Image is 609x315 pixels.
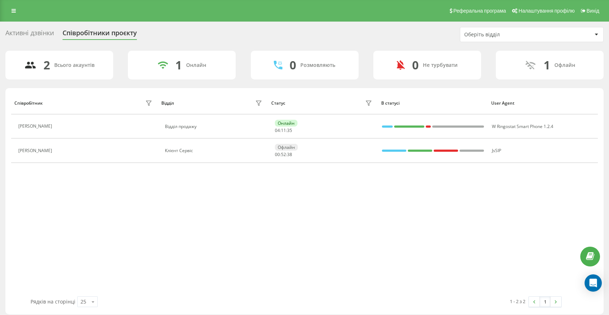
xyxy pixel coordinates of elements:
[165,124,264,129] div: Відділ продажу
[587,8,599,14] span: Вихід
[518,8,575,14] span: Налаштування профілю
[540,297,550,307] a: 1
[281,151,286,157] span: 52
[554,62,575,68] div: Офлайн
[275,128,292,133] div: : :
[423,62,458,68] div: Не турбувати
[275,120,297,127] div: Онлайн
[281,127,286,133] span: 11
[453,8,506,14] span: Реферальна програма
[544,58,550,72] div: 1
[161,101,174,106] div: Відділ
[14,101,43,106] div: Співробітник
[491,101,594,106] div: User Agent
[510,298,525,305] div: 1 - 2 з 2
[275,152,292,157] div: : :
[80,298,86,305] div: 25
[5,29,54,40] div: Активні дзвінки
[287,151,292,157] span: 38
[492,123,553,129] span: W Ringostat Smart Phone 1.2.4
[31,298,75,305] span: Рядків на сторінці
[464,32,550,38] div: Оберіть відділ
[54,62,94,68] div: Всього акаунтів
[287,127,292,133] span: 35
[165,148,264,153] div: Клієнт Сервіс
[175,58,182,72] div: 1
[43,58,50,72] div: 2
[18,148,54,153] div: [PERSON_NAME]
[275,151,280,157] span: 00
[18,124,54,129] div: [PERSON_NAME]
[63,29,137,40] div: Співробітники проєкту
[275,144,298,151] div: Офлайн
[300,62,335,68] div: Розмовляють
[585,274,602,292] div: Open Intercom Messenger
[412,58,419,72] div: 0
[271,101,285,106] div: Статус
[275,127,280,133] span: 04
[381,101,484,106] div: В статусі
[186,62,206,68] div: Онлайн
[290,58,296,72] div: 0
[492,147,501,154] span: JsSIP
